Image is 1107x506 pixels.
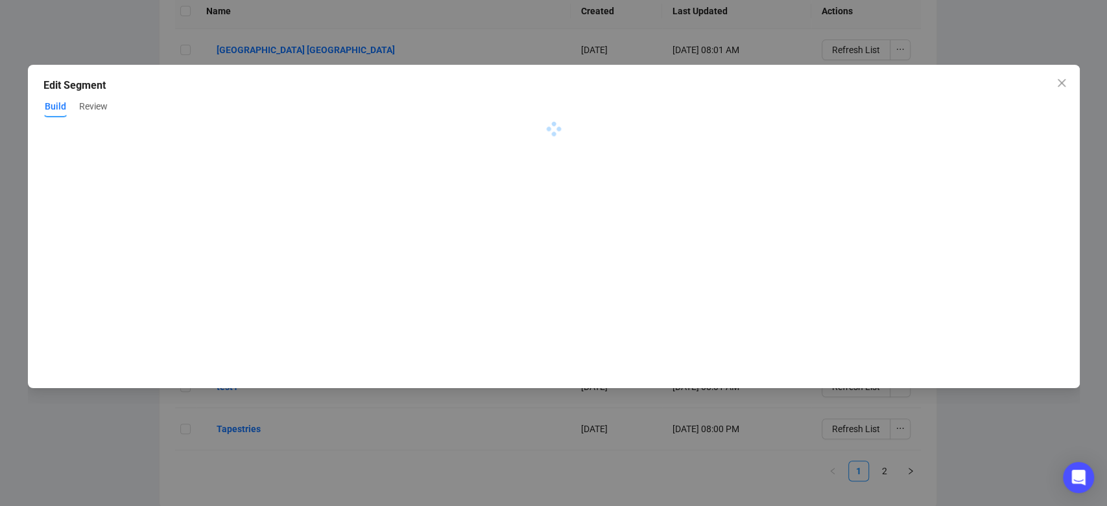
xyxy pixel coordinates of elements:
div: Open Intercom Messenger [1063,462,1094,493]
button: Review [78,96,109,117]
span: Build [45,100,66,113]
button: Close [1051,73,1071,93]
button: Build [43,97,67,117]
div: Edit Segment [43,78,1064,93]
span: close [1056,78,1066,88]
span: Review [79,100,108,113]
